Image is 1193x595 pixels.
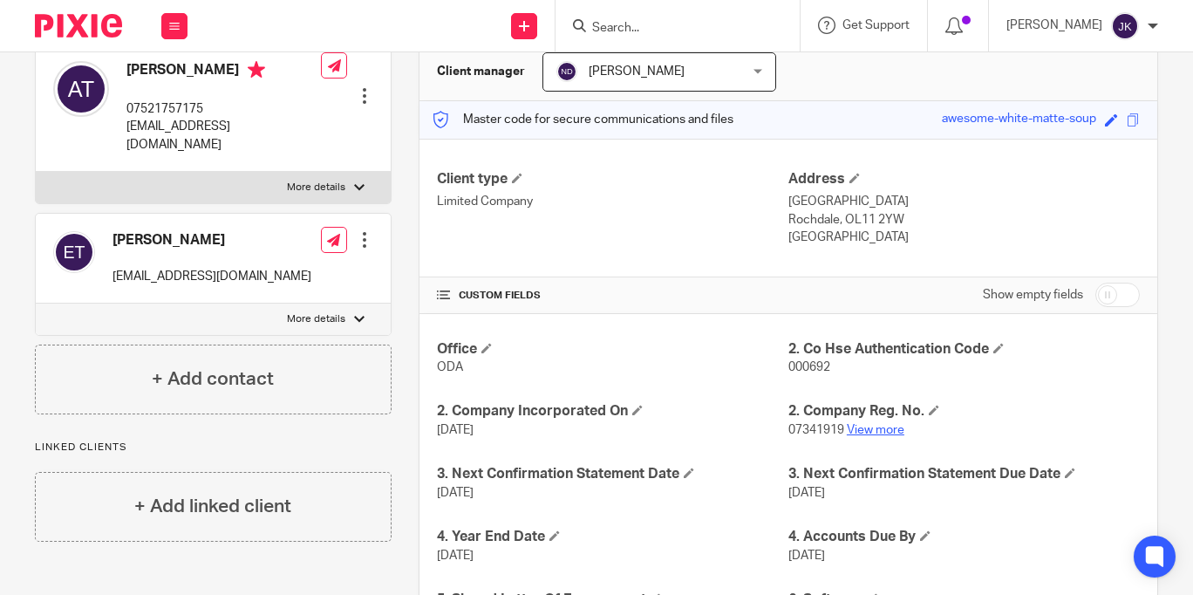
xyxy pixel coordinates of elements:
h4: 2. Company Incorporated On [437,402,788,421]
h4: + Add linked client [134,493,291,520]
span: [DATE] [437,487,474,499]
p: [PERSON_NAME] [1006,17,1102,34]
h4: 2. Co Hse Authentication Code [788,340,1140,359]
img: svg%3E [53,231,95,273]
h4: 3. Next Confirmation Statement Due Date [788,465,1140,483]
p: [GEOGRAPHIC_DATA] [788,229,1140,246]
span: 07341919 [788,424,844,436]
h4: [PERSON_NAME] [112,231,311,250]
h4: CUSTOM FIELDS [437,289,788,303]
a: View more [847,424,904,436]
img: svg%3E [556,61,577,82]
h4: Client type [437,170,788,188]
p: [GEOGRAPHIC_DATA] [788,193,1140,210]
span: [DATE] [437,550,474,562]
p: More details [287,181,345,195]
h4: 3. Next Confirmation Statement Date [437,465,788,483]
i: Primary [248,61,265,79]
span: [DATE] [437,424,474,436]
div: awesome-white-matte-soup [942,110,1096,130]
span: [PERSON_NAME] [589,65,685,78]
span: [DATE] [788,550,825,562]
h4: Address [788,170,1140,188]
h4: + Add contact [152,366,274,393]
img: svg%3E [53,61,109,117]
img: svg%3E [1111,12,1139,40]
p: 07521757175 [126,100,321,118]
label: Show empty fields [983,286,1083,304]
p: [EMAIL_ADDRESS][DOMAIN_NAME] [112,268,311,285]
input: Search [590,21,747,37]
h4: [PERSON_NAME] [126,61,321,83]
span: ODA [437,361,463,373]
img: Pixie [35,14,122,38]
p: [EMAIL_ADDRESS][DOMAIN_NAME] [126,118,321,154]
p: Rochdale, OL11 2YW [788,211,1140,229]
p: More details [287,312,345,326]
p: Linked clients [35,441,392,455]
h4: 4. Year End Date [437,528,788,546]
h4: 4. Accounts Due By [788,528,1140,546]
h3: Client manager [437,63,525,80]
span: Get Support [842,19,910,31]
span: 000692 [788,361,830,373]
span: [DATE] [788,487,825,499]
h4: Office [437,340,788,359]
h4: 2. Company Reg. No. [788,402,1140,421]
p: Limited Company [437,193,788,210]
p: Master code for secure communications and files [433,111,733,128]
